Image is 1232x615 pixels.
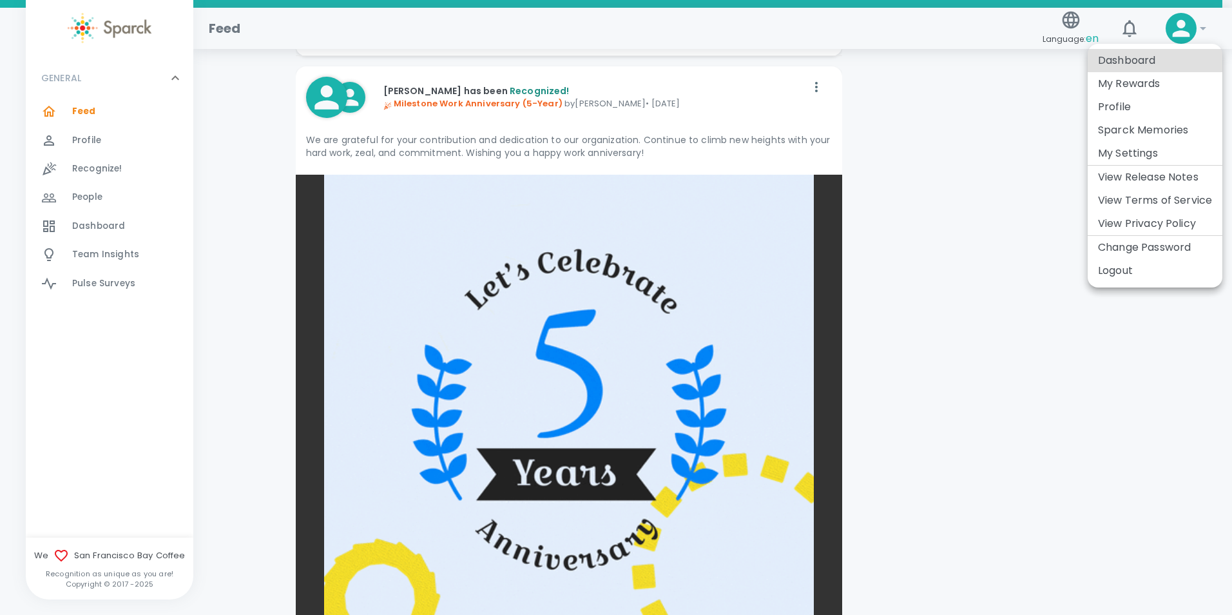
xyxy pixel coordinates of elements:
[1098,193,1212,208] a: View Terms of Service
[1088,259,1222,282] li: Logout
[1088,95,1222,119] li: Profile
[1088,49,1222,72] li: Dashboard
[1088,236,1222,259] li: Change Password
[1098,170,1198,185] a: View Release Notes
[1088,142,1222,165] li: My Settings
[1088,119,1222,142] li: Sparck Memories
[1098,216,1196,231] a: View Privacy Policy
[1088,72,1222,95] li: My Rewards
